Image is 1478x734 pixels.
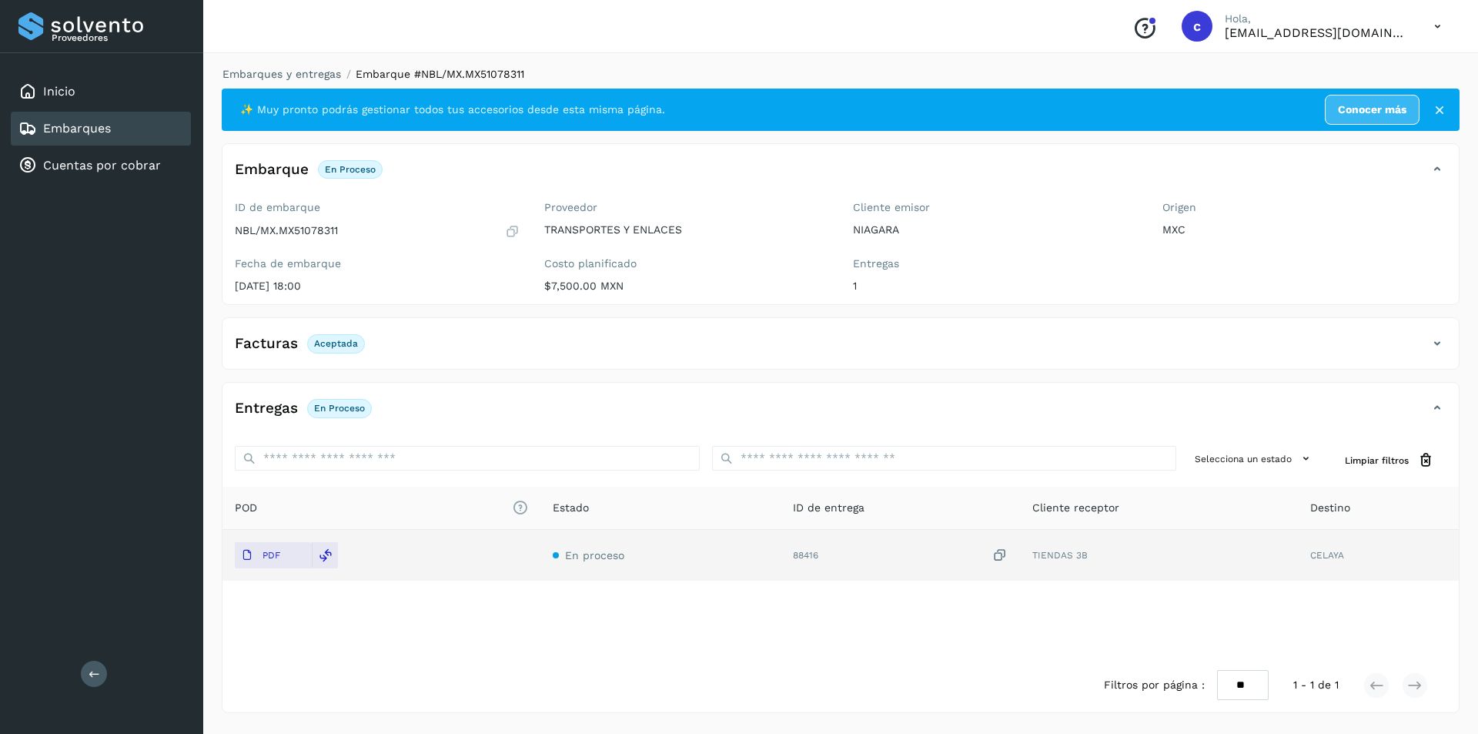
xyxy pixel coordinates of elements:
p: En proceso [314,403,365,414]
span: ✨ Muy pronto podrás gestionar todos tus accesorios desde esta misma página. [240,102,665,118]
p: PDF [262,550,280,561]
p: Proveedores [52,32,185,43]
label: Entregas [853,257,1138,270]
span: Cliente receptor [1032,500,1119,516]
div: EntregasEn proceso [222,395,1459,434]
div: Reemplazar POD [312,542,338,568]
span: Estado [553,500,589,516]
span: ID de entrega [793,500,864,516]
button: Selecciona un estado [1189,446,1320,471]
label: Costo planificado [544,257,829,270]
h4: Entregas [235,400,298,417]
a: Embarques [43,121,111,136]
p: Hola, [1225,12,1409,25]
a: Embarques y entregas [222,68,341,80]
div: Inicio [11,75,191,109]
td: CELAYA [1298,530,1459,581]
p: NIAGARA [853,223,1138,236]
div: FacturasAceptada [222,330,1459,369]
h4: Facturas [235,335,298,353]
label: Proveedor [544,201,829,214]
label: ID de embarque [235,201,520,214]
p: MXC [1162,223,1447,236]
div: EmbarqueEn proceso [222,156,1459,195]
a: Inicio [43,84,75,99]
span: En proceso [565,549,624,561]
span: Embarque #NBL/MX.MX51078311 [356,68,524,80]
p: En proceso [325,164,376,175]
label: Cliente emisor [853,201,1138,214]
p: $7,500.00 MXN [544,280,829,293]
div: Cuentas por cobrar [11,149,191,183]
p: 1 [853,280,1138,293]
p: Aceptada [314,338,358,349]
button: PDF [235,542,312,568]
span: Destino [1310,500,1350,516]
span: Limpiar filtros [1345,454,1409,468]
button: Limpiar filtros [1333,446,1446,474]
p: [DATE] 18:00 [235,280,520,293]
label: Origen [1162,201,1447,214]
div: 88416 [793,548,1008,564]
label: Fecha de embarque [235,257,520,270]
nav: breadcrumb [222,66,1460,82]
span: Filtros por página : [1104,677,1205,693]
td: TIENDAS 3B [1020,530,1298,581]
a: Conocer más [1325,95,1419,125]
p: TRANSPORTES Y ENLACES [544,223,829,236]
p: NBL/MX.MX51078311 [235,224,338,237]
h4: Embarque [235,161,309,179]
div: Embarques [11,112,191,146]
a: Cuentas por cobrar [43,158,161,173]
p: cuentas3@enlacesmet.com.mx [1225,25,1409,40]
span: 1 - 1 de 1 [1293,677,1339,693]
span: POD [235,500,528,516]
